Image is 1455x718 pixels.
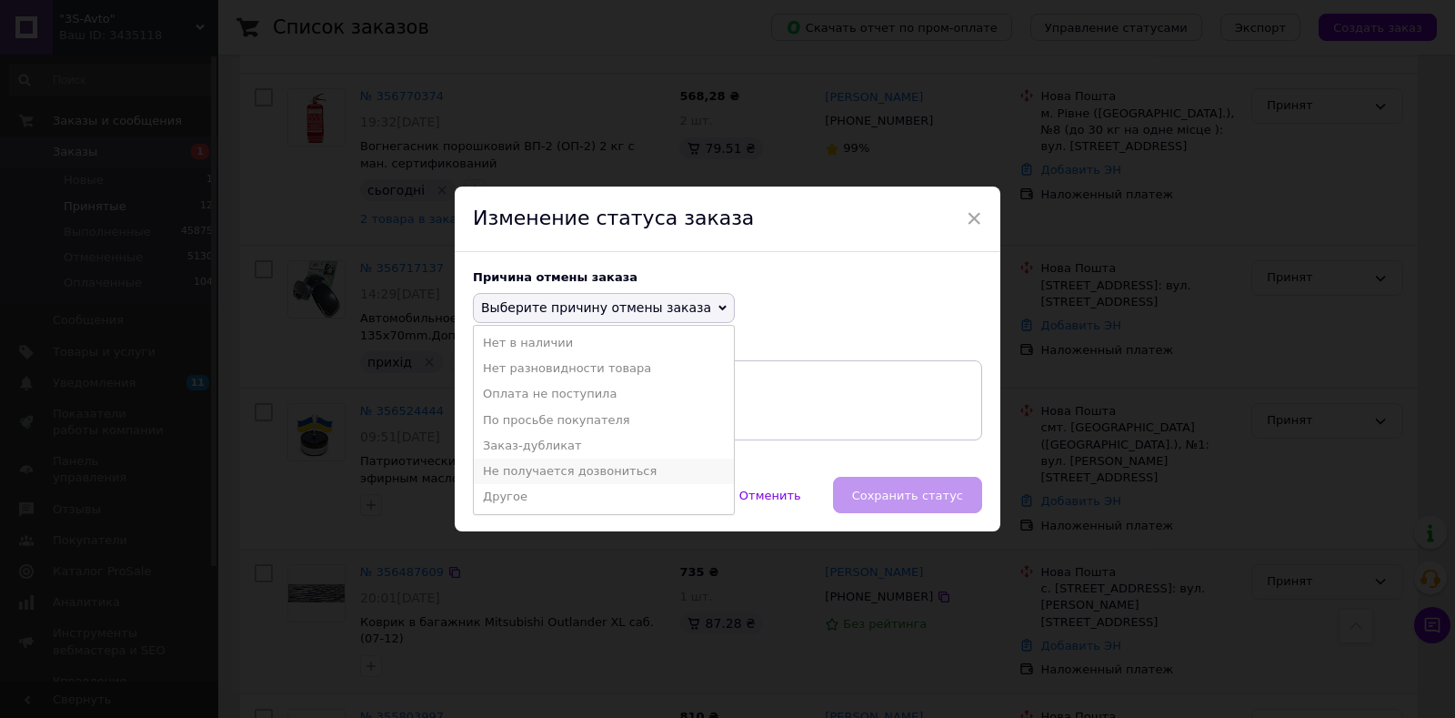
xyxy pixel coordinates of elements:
[739,489,801,502] span: Отменить
[474,408,734,433] li: По просьбе покупателя
[474,381,734,407] li: Оплата не поступила
[473,270,982,284] div: Причина отмены заказа
[474,433,734,459] li: Заказ-дубликат
[474,356,734,381] li: Нет разновидности товара
[474,459,734,484] li: Не получается дозвониться
[455,187,1000,252] div: Изменение статуса заказа
[720,477,820,513] button: Отменить
[481,300,711,315] span: Выберите причину отмены заказа
[474,330,734,356] li: Нет в наличии
[474,484,734,510] li: Другое
[966,203,982,234] span: ×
